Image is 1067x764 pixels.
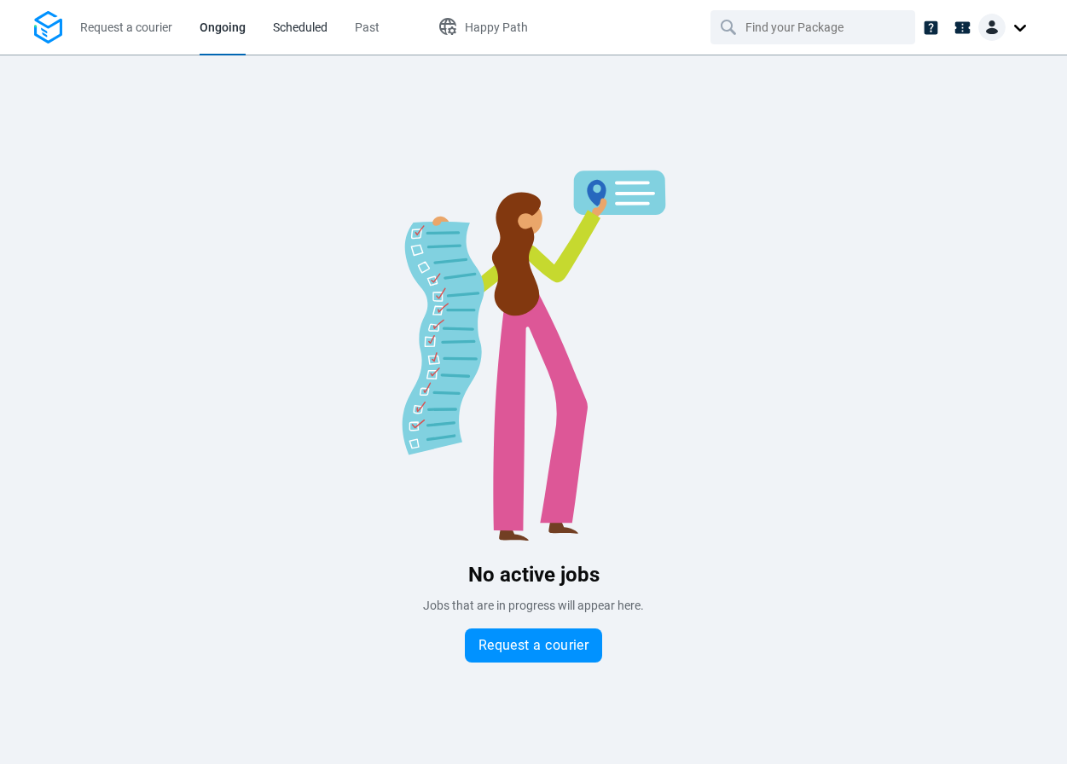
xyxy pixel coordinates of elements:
img: Logo [34,11,62,44]
span: Request a courier [478,639,589,652]
span: Happy Path [465,20,528,34]
span: Ongoing [200,20,246,34]
input: Find your Package [745,11,884,43]
span: No active jobs [468,563,600,587]
span: Past [355,20,380,34]
button: Request a courier [465,628,603,663]
span: Request a courier [80,20,172,34]
img: Client [978,14,1006,41]
img: Blank slate [278,157,790,541]
span: Scheduled [273,20,328,34]
span: Jobs that are in progress will appear here. [423,599,644,612]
